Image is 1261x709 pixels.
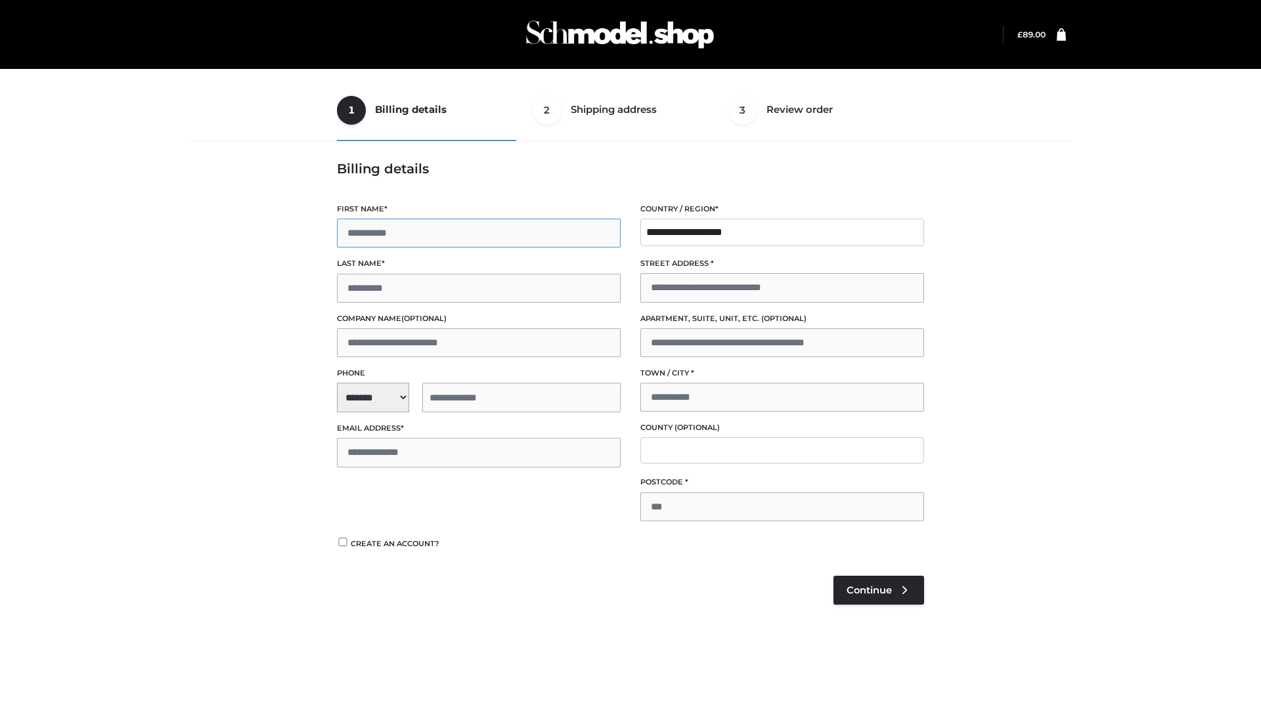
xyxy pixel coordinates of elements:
label: Apartment, suite, unit, etc. [640,312,924,325]
span: Create an account? [351,539,439,548]
h3: Billing details [337,161,924,177]
label: County [640,421,924,434]
label: Last name [337,257,621,270]
label: Phone [337,367,621,379]
a: Continue [833,576,924,605]
input: Create an account? [337,538,349,546]
bdi: 89.00 [1017,30,1046,39]
label: Country / Region [640,203,924,215]
label: Street address [640,257,924,270]
a: £89.00 [1017,30,1046,39]
label: First name [337,203,621,215]
span: £ [1017,30,1023,39]
span: (optional) [675,423,720,432]
label: Company name [337,312,621,325]
span: (optional) [401,314,447,323]
label: Postcode [640,476,924,488]
span: Continue [847,584,892,596]
span: (optional) [761,314,807,323]
label: Email address [337,422,621,435]
label: Town / City [640,367,924,379]
img: Schmodel Admin 964 [521,9,719,60]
